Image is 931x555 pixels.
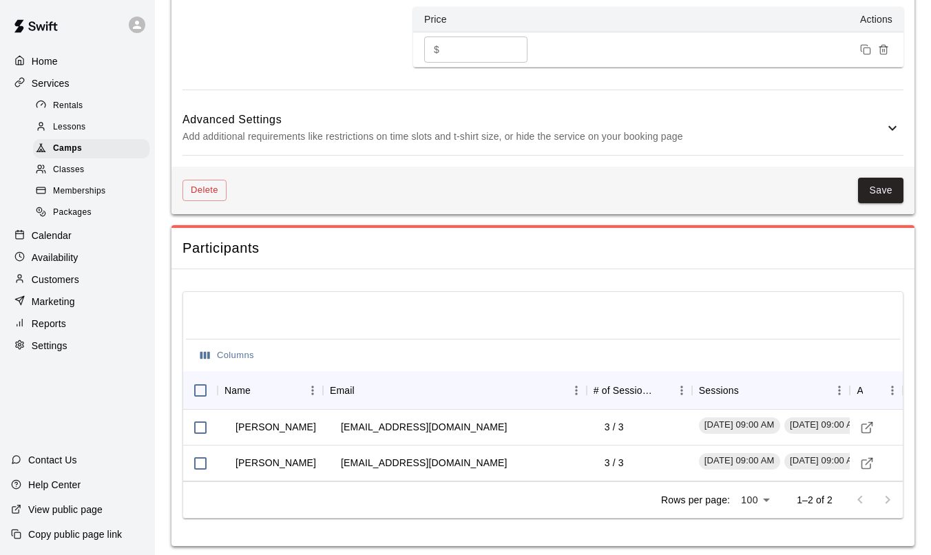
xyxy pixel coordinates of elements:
[32,229,72,242] p: Calendar
[11,225,144,246] a: Calendar
[566,380,587,401] button: Menu
[182,101,903,156] div: Advanced SettingsAdd additional requirements like restrictions on time slots and t-shirt size, or...
[32,317,66,331] p: Reports
[850,371,903,410] div: Actions
[33,203,149,222] div: Packages
[224,445,327,481] td: [PERSON_NAME]
[53,185,105,198] span: Memberships
[11,247,144,268] a: Availability
[32,251,79,264] p: Availability
[11,291,144,312] a: Marketing
[692,371,850,410] div: Sessions
[594,445,635,481] td: 3 / 3
[330,371,355,410] div: Email
[53,163,84,177] span: Classes
[330,445,518,481] td: [EMAIL_ADDRESS][DOMAIN_NAME]
[32,76,70,90] p: Services
[302,380,323,401] button: Menu
[863,381,882,400] button: Sort
[735,490,775,510] div: 100
[857,41,875,59] button: Duplicate price
[11,269,144,290] a: Customers
[434,43,439,57] p: $
[594,371,652,410] div: # of Sessions
[33,118,149,137] div: Lessons
[11,335,144,356] a: Settings
[671,380,692,401] button: Menu
[699,419,780,432] span: [DATE] 09:00 AM
[53,121,86,134] span: Lessons
[739,381,758,400] button: Sort
[355,381,374,400] button: Sort
[551,7,903,32] th: Actions
[413,7,551,32] th: Price
[224,409,327,446] td: [PERSON_NAME]
[699,454,780,468] span: [DATE] 09:00 AM
[182,239,903,258] span: Participants
[858,178,903,203] button: Save
[699,371,739,410] div: Sessions
[797,493,833,507] p: 1–2 of 2
[33,139,149,158] div: Camps
[28,453,77,467] p: Contact Us
[587,371,692,410] div: # of Sessions
[28,478,81,492] p: Help Center
[33,116,155,138] a: Lessons
[53,142,82,156] span: Camps
[857,417,877,438] a: Visit customer profile
[28,527,122,541] p: Copy public page link
[32,273,79,286] p: Customers
[32,339,67,353] p: Settings
[11,313,144,334] a: Reports
[182,111,884,129] h6: Advanced Settings
[33,96,149,116] div: Rentals
[32,54,58,68] p: Home
[829,380,850,401] button: Menu
[32,295,75,308] p: Marketing
[182,180,227,201] button: Delete
[594,409,635,446] td: 3 / 3
[53,99,83,113] span: Rentals
[182,128,884,145] p: Add additional requirements like restrictions on time slots and t-shirt size, or hide the service...
[857,371,863,410] div: Actions
[251,381,270,400] button: Sort
[784,419,866,432] span: [DATE] 09:00 AM
[33,160,149,180] div: Classes
[197,345,258,366] button: Select columns
[33,138,155,160] a: Camps
[33,181,155,202] a: Memberships
[33,182,149,201] div: Memberships
[882,380,903,401] button: Menu
[224,371,251,410] div: Name
[661,493,730,507] p: Rows per page:
[330,409,518,446] td: [EMAIL_ADDRESS][DOMAIN_NAME]
[875,41,892,59] button: Remove price
[784,454,866,468] span: [DATE] 09:00 AM
[652,381,671,400] button: Sort
[218,371,323,410] div: Name
[857,453,877,474] a: Visit customer profile
[33,95,155,116] a: Rentals
[11,51,144,72] a: Home
[28,503,103,516] p: View public page
[323,371,587,410] div: Email
[11,73,144,94] a: Services
[33,160,155,181] a: Classes
[33,202,155,224] a: Packages
[53,206,92,220] span: Packages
